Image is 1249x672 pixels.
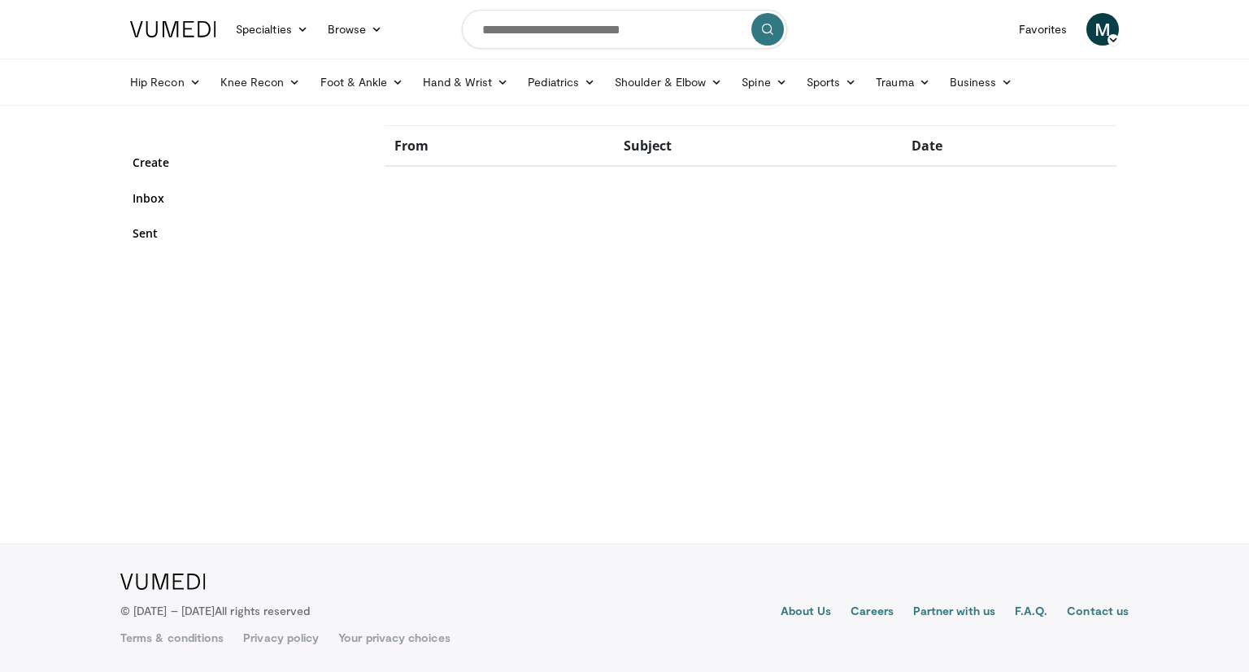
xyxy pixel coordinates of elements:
a: Contact us [1067,603,1129,622]
a: Trauma [866,66,940,98]
a: Hip Recon [120,66,211,98]
span: All rights reserved [215,604,310,617]
th: From [385,126,614,167]
a: Spine [732,66,796,98]
a: Sports [797,66,867,98]
a: Your privacy choices [338,630,450,646]
a: Pediatrics [518,66,605,98]
a: Browse [318,13,393,46]
a: F.A.Q. [1015,603,1047,622]
th: Date [902,126,1116,167]
input: Search topics, interventions [462,10,787,49]
a: Terms & conditions [120,630,224,646]
a: Sent [133,225,360,242]
img: VuMedi Logo [120,574,206,590]
a: Hand & Wrist [413,66,518,98]
a: About Us [781,603,832,622]
a: Favorites [1009,13,1077,46]
a: M [1086,13,1119,46]
a: Shoulder & Elbow [605,66,732,98]
a: Business [940,66,1023,98]
a: Create [133,154,360,171]
th: Subject [614,126,902,167]
a: Knee Recon [211,66,311,98]
a: Careers [851,603,894,622]
p: © [DATE] – [DATE] [120,603,311,619]
img: VuMedi Logo [130,21,216,37]
a: Specialties [226,13,318,46]
a: Partner with us [913,603,995,622]
a: Privacy policy [243,630,319,646]
a: Foot & Ankle [311,66,414,98]
a: Inbox [133,190,360,207]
